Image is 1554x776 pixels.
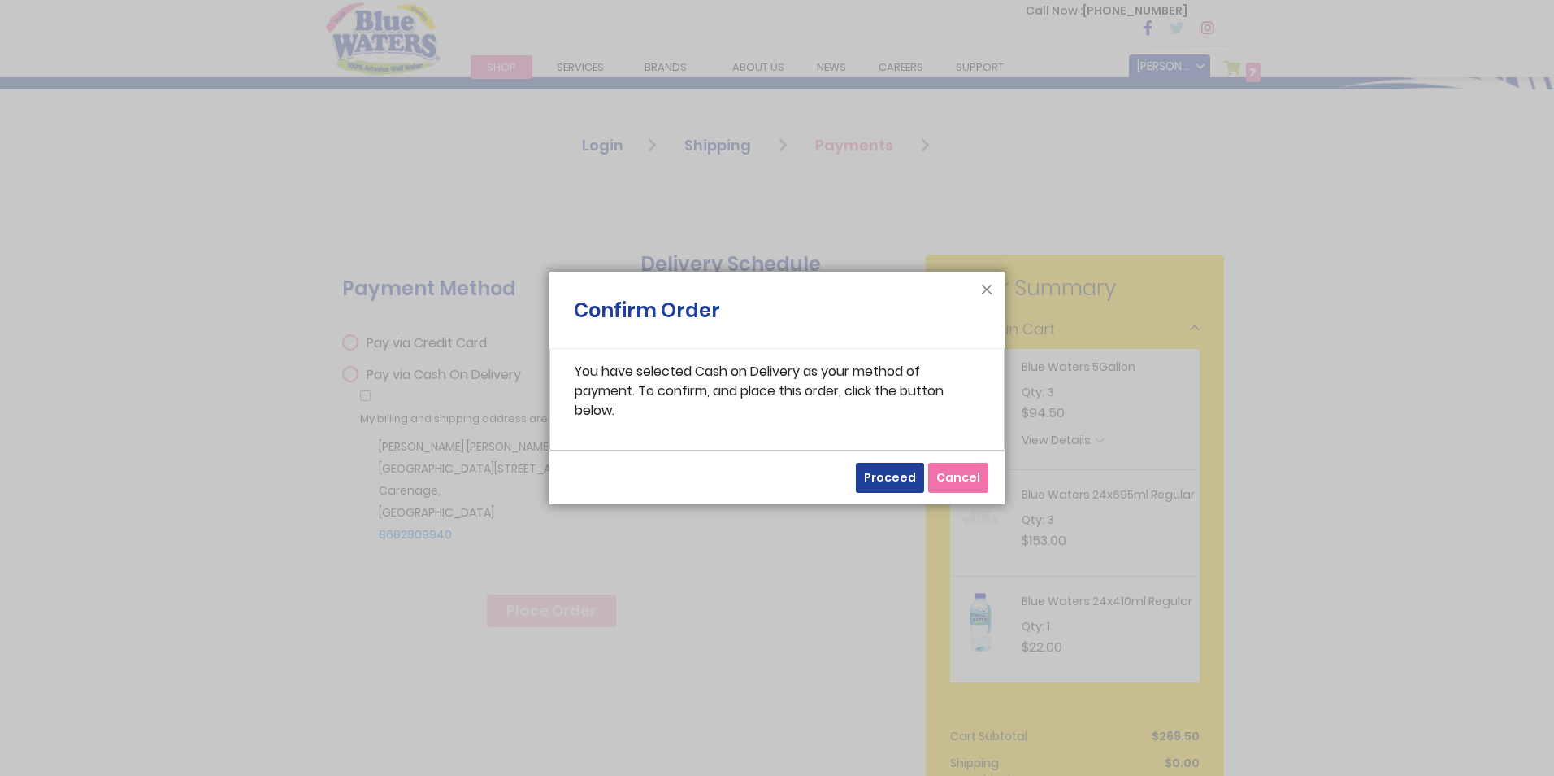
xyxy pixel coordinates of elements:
button: Cancel [928,463,988,493]
span: Proceed [864,469,916,486]
span: Cancel [936,469,980,486]
h1: Confirm Order [574,296,720,334]
p: You have selected Cash on Delivery as your method of payment. To confirm, and place this order, c... [575,362,979,421]
button: Proceed [856,463,924,493]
